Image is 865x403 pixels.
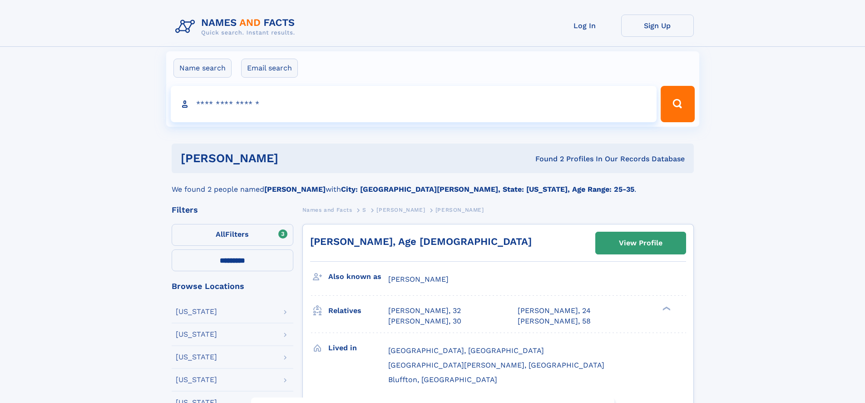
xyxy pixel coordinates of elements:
a: Sign Up [621,15,694,37]
span: [PERSON_NAME] [376,207,425,213]
h3: Also known as [328,269,388,284]
label: Email search [241,59,298,78]
a: [PERSON_NAME], 32 [388,306,461,316]
div: [US_STATE] [176,376,217,383]
a: [PERSON_NAME] [376,204,425,215]
h3: Lived in [328,340,388,356]
div: Browse Locations [172,282,293,290]
div: We found 2 people named with . [172,173,694,195]
a: [PERSON_NAME], Age [DEMOGRAPHIC_DATA] [310,236,532,247]
div: ❯ [660,306,671,312]
button: Search Button [661,86,694,122]
div: [US_STATE] [176,353,217,361]
a: View Profile [596,232,686,254]
img: Logo Names and Facts [172,15,302,39]
span: Bluffton, [GEOGRAPHIC_DATA] [388,375,497,384]
div: Filters [172,206,293,214]
label: Filters [172,224,293,246]
div: View Profile [619,233,662,254]
h1: [PERSON_NAME] [181,153,407,164]
span: All [216,230,225,239]
a: [PERSON_NAME], 24 [518,306,591,316]
a: [PERSON_NAME], 30 [388,316,461,326]
a: S [362,204,366,215]
a: Names and Facts [302,204,352,215]
a: [PERSON_NAME], 58 [518,316,591,326]
b: City: [GEOGRAPHIC_DATA][PERSON_NAME], State: [US_STATE], Age Range: 25-35 [341,185,634,194]
h3: Relatives [328,303,388,318]
div: [US_STATE] [176,331,217,338]
b: [PERSON_NAME] [264,185,326,194]
div: [US_STATE] [176,308,217,315]
span: [GEOGRAPHIC_DATA], [GEOGRAPHIC_DATA] [388,346,544,355]
input: search input [171,86,657,122]
label: Name search [173,59,232,78]
span: [GEOGRAPHIC_DATA][PERSON_NAME], [GEOGRAPHIC_DATA] [388,361,604,369]
a: Log In [549,15,621,37]
div: Found 2 Profiles In Our Records Database [407,154,685,164]
span: [PERSON_NAME] [388,275,449,284]
span: S [362,207,366,213]
span: [PERSON_NAME] [435,207,484,213]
